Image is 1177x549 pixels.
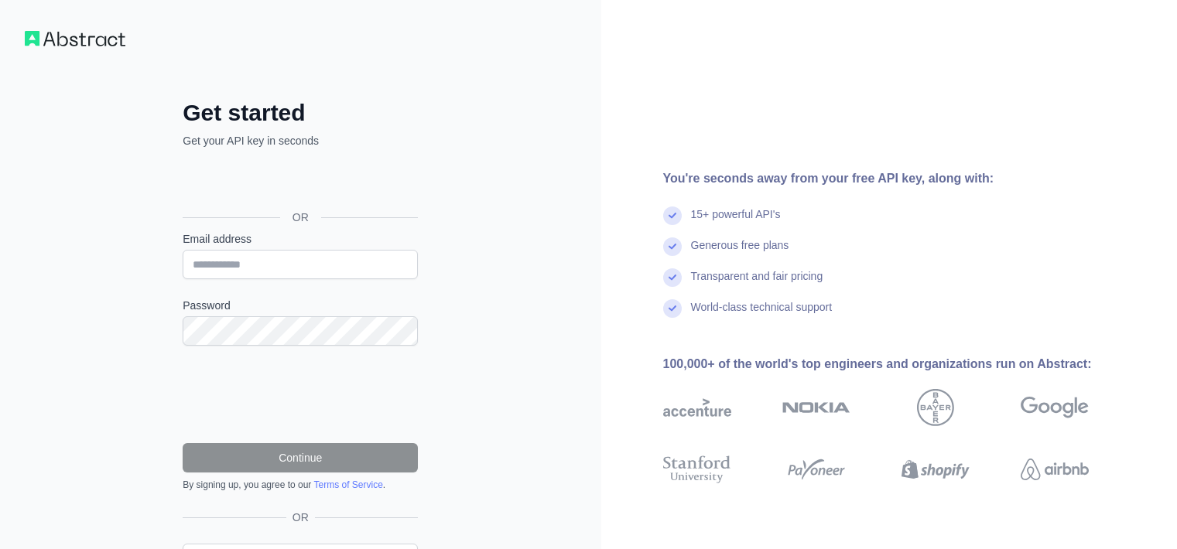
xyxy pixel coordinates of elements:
[663,169,1138,188] div: You're seconds away from your free API key, along with:
[663,206,682,225] img: check mark
[25,31,125,46] img: Workflow
[313,479,382,490] a: Terms of Service
[782,389,850,426] img: nokia
[782,452,850,486] img: payoneer
[286,510,315,525] span: OR
[663,389,731,426] img: accenture
[183,298,418,313] label: Password
[175,165,423,199] iframe: Botón Iniciar sesión con Google
[663,452,731,486] img: stanford university
[183,99,418,127] h2: Get started
[663,237,682,256] img: check mark
[183,479,418,491] div: By signing up, you agree to our .
[917,389,954,426] img: bayer
[280,210,321,225] span: OR
[663,299,682,318] img: check mark
[1021,452,1089,486] img: airbnb
[1021,389,1089,426] img: google
[691,268,823,299] div: Transparent and fair pricing
[183,231,418,247] label: Email address
[663,355,1138,373] div: 100,000+ of the world's top engineers and organizations run on Abstract:
[691,206,781,237] div: 15+ powerful API's
[902,452,970,486] img: shopify
[183,133,418,148] p: Get your API key in seconds
[691,237,789,268] div: Generous free plans
[663,268,682,287] img: check mark
[183,364,418,425] iframe: reCAPTCHA
[691,299,833,330] div: World-class technical support
[183,443,418,472] button: Continue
